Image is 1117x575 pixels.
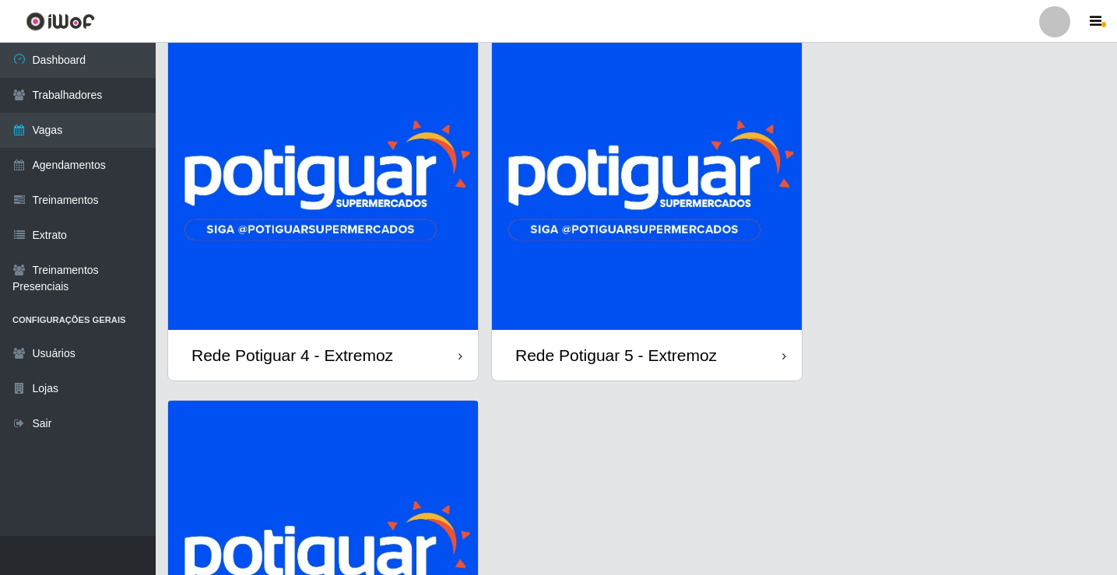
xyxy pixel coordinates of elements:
div: Rede Potiguar 5 - Extremoz [515,345,717,365]
img: cardImg [492,20,802,330]
a: Rede Potiguar 5 - Extremoz [492,20,802,380]
img: cardImg [168,20,478,330]
div: Rede Potiguar 4 - Extremoz [191,345,393,365]
img: CoreUI Logo [26,12,95,31]
a: Rede Potiguar 4 - Extremoz [168,20,478,380]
